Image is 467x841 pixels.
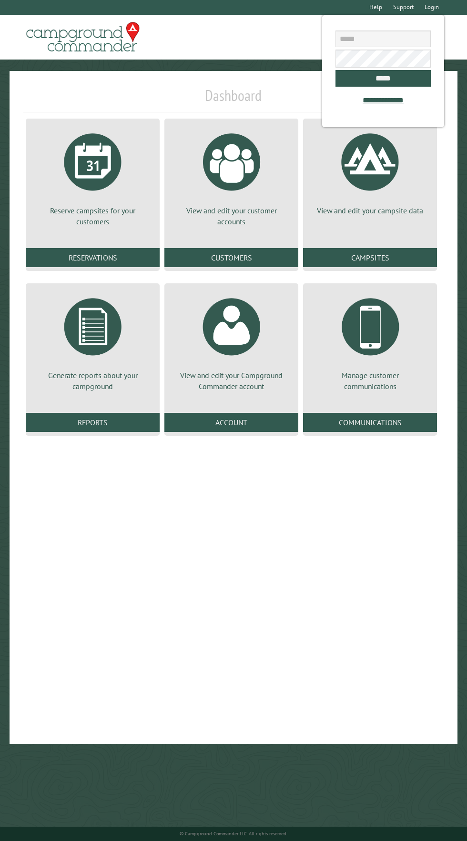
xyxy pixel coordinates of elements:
a: View and edit your Campground Commander account [176,291,287,391]
h1: Dashboard [23,86,444,112]
a: Customers [164,248,298,267]
p: View and edit your campsite data [315,205,426,216]
p: View and edit your Campground Commander account [176,370,287,391]
a: Manage customer communications [315,291,426,391]
a: Campsites [303,248,437,267]
p: Generate reports about your campground [37,370,148,391]
small: © Campground Commander LLC. All rights reserved. [180,831,287,837]
a: Reservations [26,248,160,267]
img: Campground Commander [23,19,142,56]
a: Account [164,413,298,432]
a: View and edit your customer accounts [176,126,287,227]
p: Manage customer communications [315,370,426,391]
p: Reserve campsites for your customers [37,205,148,227]
a: Reserve campsites for your customers [37,126,148,227]
a: Reports [26,413,160,432]
a: Communications [303,413,437,432]
a: Generate reports about your campground [37,291,148,391]
p: View and edit your customer accounts [176,205,287,227]
a: View and edit your campsite data [315,126,426,216]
